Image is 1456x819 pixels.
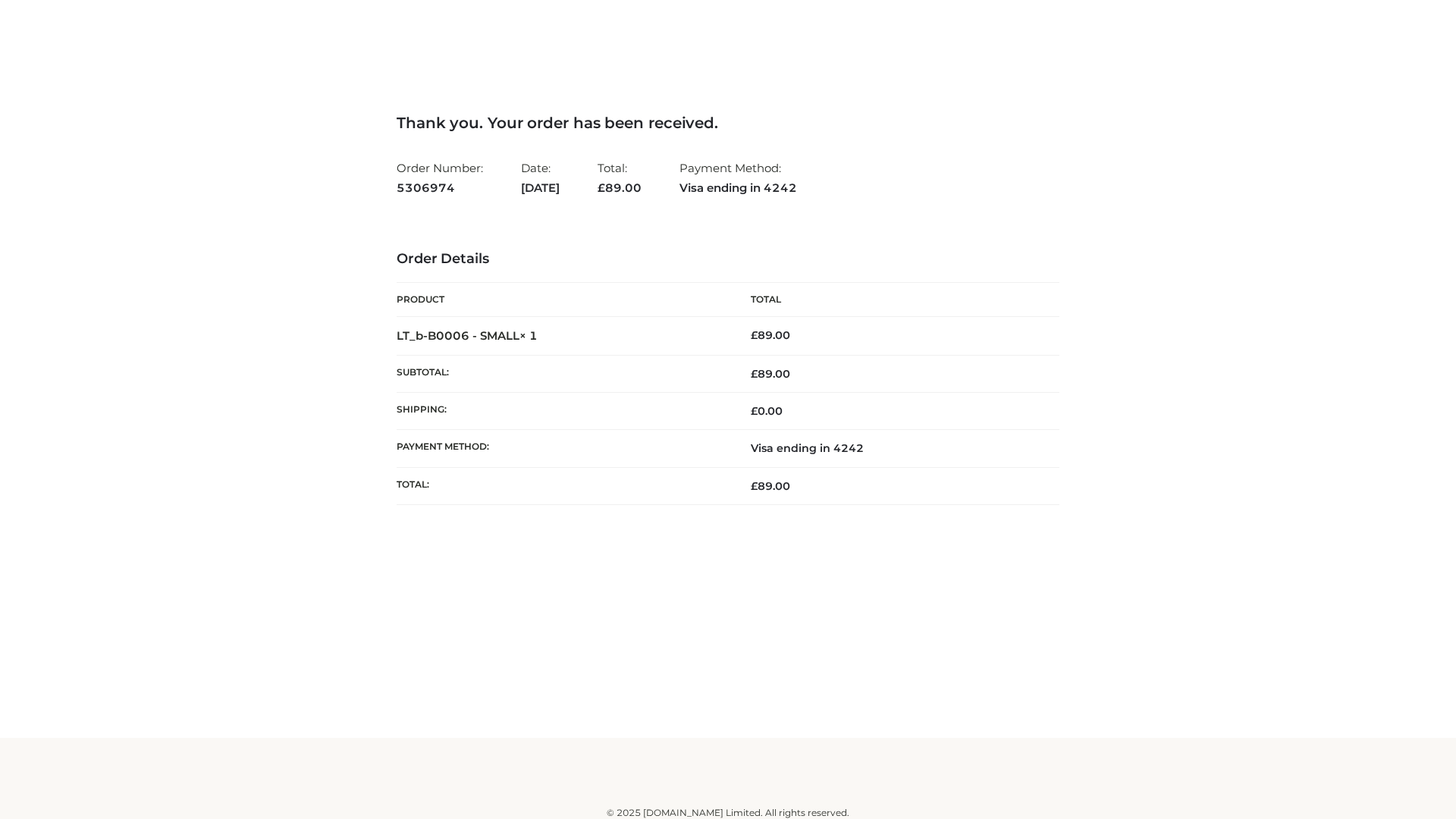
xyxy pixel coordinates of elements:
h3: Order Details [397,251,1059,268]
bdi: 0.00 [751,404,783,418]
strong: Visa ending in 4242 [679,178,797,198]
td: Visa ending in 4242 [728,430,1059,467]
li: Order Number: [397,155,483,201]
strong: × 1 [519,328,538,343]
span: £ [751,404,758,418]
h3: Thank you. Your order has been received. [397,114,1059,132]
span: £ [751,367,758,381]
th: Total [728,283,1059,317]
th: Subtotal: [397,355,728,392]
th: Product [397,283,728,317]
bdi: 89.00 [751,328,790,342]
li: Payment Method: [679,155,797,201]
span: 89.00 [598,180,642,195]
th: Payment method: [397,430,728,467]
span: £ [751,328,758,342]
th: Total: [397,467,728,504]
li: Date: [521,155,560,201]
span: 89.00 [751,479,790,493]
span: 89.00 [751,367,790,381]
li: Total: [598,155,642,201]
strong: 5306974 [397,178,483,198]
strong: [DATE] [521,178,560,198]
th: Shipping: [397,393,728,430]
span: £ [751,479,758,493]
strong: LT_b-B0006 - SMALL [397,328,538,343]
span: £ [598,180,605,195]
